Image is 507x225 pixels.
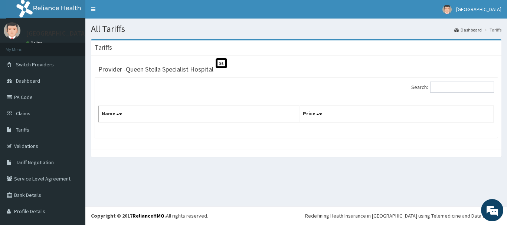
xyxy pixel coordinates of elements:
li: Tariffs [483,27,501,33]
img: User Image [442,5,452,14]
a: RelianceHMO [133,212,164,219]
p: [GEOGRAPHIC_DATA] [26,30,87,37]
a: Online [26,40,44,46]
h1: All Tariffs [91,24,501,34]
span: Tariff Negotiation [16,159,54,166]
label: Search: [411,82,494,93]
img: User Image [4,22,20,39]
input: Search: [430,82,494,93]
th: Name [99,106,300,123]
h3: Provider - Queen Stella Specialist Hospital [98,66,213,73]
span: Dashboard [16,77,40,84]
span: Switch Providers [16,61,54,68]
strong: Copyright © 2017 . [91,212,166,219]
span: [GEOGRAPHIC_DATA] [456,6,501,13]
span: St [216,58,227,68]
footer: All rights reserved. [85,206,507,225]
h3: Tariffs [95,44,112,51]
th: Price [300,106,494,123]
span: Claims [16,110,30,117]
div: Redefining Heath Insurance in [GEOGRAPHIC_DATA] using Telemedicine and Data Science! [305,212,501,219]
span: Tariffs [16,126,29,133]
a: Dashboard [454,27,482,33]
